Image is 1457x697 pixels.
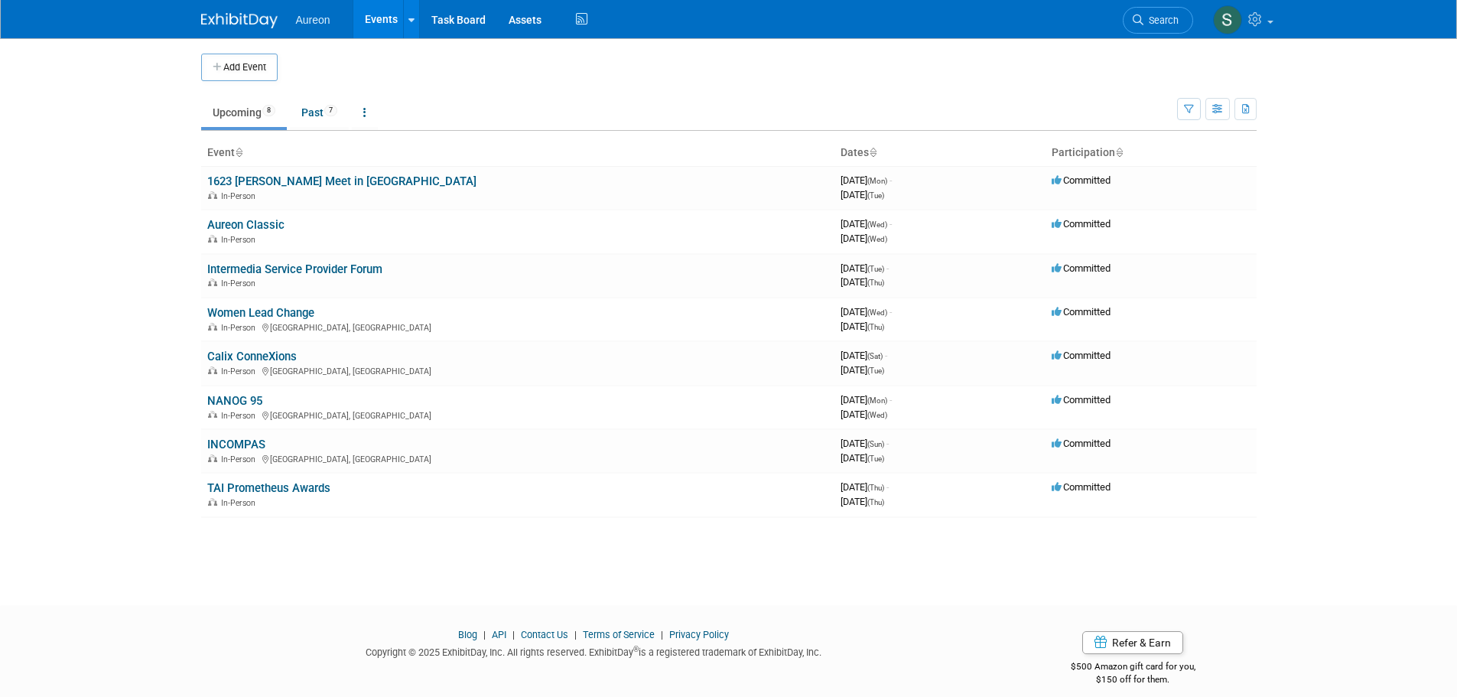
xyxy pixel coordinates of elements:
a: Sort by Start Date [869,146,876,158]
span: In-Person [221,323,260,333]
a: Blog [458,629,477,640]
span: [DATE] [841,276,884,288]
div: [GEOGRAPHIC_DATA], [GEOGRAPHIC_DATA] [207,321,828,333]
span: [DATE] [841,233,887,244]
span: | [509,629,519,640]
span: Committed [1052,438,1111,449]
span: [DATE] [841,321,884,332]
span: In-Person [221,366,260,376]
span: (Sat) [867,352,883,360]
span: | [571,629,581,640]
img: In-Person Event [208,235,217,243]
span: - [889,218,892,230]
th: Dates [834,140,1046,166]
a: Past7 [290,98,349,127]
span: [DATE] [841,496,884,507]
span: (Thu) [867,278,884,287]
img: In-Person Event [208,278,217,286]
img: In-Person Event [208,323,217,331]
span: Committed [1052,218,1111,230]
span: [DATE] [841,306,892,318]
span: In-Person [221,235,260,245]
span: In-Person [221,411,260,421]
a: Intermedia Service Provider Forum [207,262,382,276]
sup: ® [633,645,639,653]
a: API [492,629,506,640]
div: [GEOGRAPHIC_DATA], [GEOGRAPHIC_DATA] [207,409,828,421]
span: [DATE] [841,174,892,186]
a: Contact Us [521,629,568,640]
th: Participation [1046,140,1257,166]
a: Terms of Service [583,629,655,640]
img: In-Person Event [208,411,217,419]
a: Women Lead Change [207,306,314,320]
span: In-Person [221,278,260,288]
span: (Tue) [867,191,884,200]
span: 8 [262,105,275,116]
img: Sophia Millang [1213,5,1242,34]
span: [DATE] [841,452,884,464]
img: In-Person Event [208,498,217,506]
span: - [886,481,889,493]
span: [DATE] [841,394,892,405]
span: Committed [1052,350,1111,361]
span: (Sun) [867,440,884,448]
a: Refer & Earn [1082,631,1183,654]
span: - [889,306,892,318]
span: - [885,350,887,361]
div: Copyright © 2025 ExhibitDay, Inc. All rights reserved. ExhibitDay is a registered trademark of Ex... [201,642,987,660]
span: (Thu) [867,484,884,492]
img: In-Person Event [208,191,217,199]
span: - [886,438,889,449]
span: - [889,394,892,405]
span: In-Person [221,454,260,464]
a: TAI Prometheus Awards [207,481,330,495]
a: Sort by Event Name [235,146,242,158]
span: Aureon [296,14,330,26]
span: Committed [1052,262,1111,274]
span: (Mon) [867,396,887,405]
a: Search [1123,7,1193,34]
img: In-Person Event [208,454,217,462]
div: [GEOGRAPHIC_DATA], [GEOGRAPHIC_DATA] [207,364,828,376]
span: Committed [1052,306,1111,318]
th: Event [201,140,834,166]
span: [DATE] [841,409,887,420]
span: (Wed) [867,411,887,419]
span: [DATE] [841,262,889,274]
span: (Thu) [867,498,884,506]
img: In-Person Event [208,366,217,374]
span: [DATE] [841,189,884,200]
img: ExhibitDay [201,13,278,28]
span: | [657,629,667,640]
span: (Tue) [867,366,884,375]
span: - [889,174,892,186]
span: (Wed) [867,308,887,317]
div: [GEOGRAPHIC_DATA], [GEOGRAPHIC_DATA] [207,452,828,464]
span: Committed [1052,174,1111,186]
a: NANOG 95 [207,394,262,408]
span: [DATE] [841,350,887,361]
span: Committed [1052,394,1111,405]
span: | [480,629,489,640]
span: - [886,262,889,274]
span: In-Person [221,498,260,508]
span: (Mon) [867,177,887,185]
span: Committed [1052,481,1111,493]
span: In-Person [221,191,260,201]
span: [DATE] [841,438,889,449]
span: Search [1143,15,1179,26]
a: Calix ConneXions [207,350,297,363]
span: (Wed) [867,235,887,243]
span: [DATE] [841,364,884,376]
div: $150 off for them. [1010,673,1257,686]
span: (Tue) [867,454,884,463]
a: 1623 [PERSON_NAME] Meet in [GEOGRAPHIC_DATA] [207,174,476,188]
a: Aureon Classic [207,218,285,232]
a: INCOMPAS [207,438,265,451]
span: [DATE] [841,218,892,230]
span: (Tue) [867,265,884,273]
button: Add Event [201,54,278,81]
a: Sort by Participation Type [1115,146,1123,158]
span: (Thu) [867,323,884,331]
